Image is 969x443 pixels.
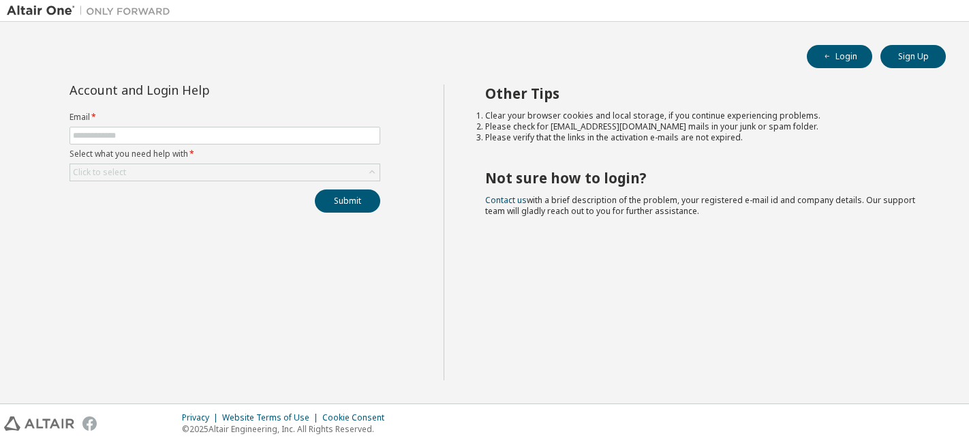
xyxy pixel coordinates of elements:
div: Click to select [73,167,126,178]
img: facebook.svg [82,416,97,431]
button: Submit [315,189,380,213]
div: Account and Login Help [70,85,318,95]
li: Clear your browser cookies and local storage, if you continue experiencing problems. [485,110,922,121]
img: altair_logo.svg [4,416,74,431]
button: Login [807,45,872,68]
span: with a brief description of the problem, your registered e-mail id and company details. Our suppo... [485,194,915,217]
div: Privacy [182,412,222,423]
label: Email [70,112,380,123]
a: Contact us [485,194,527,206]
li: Please check for [EMAIL_ADDRESS][DOMAIN_NAME] mails in your junk or spam folder. [485,121,922,132]
button: Sign Up [880,45,946,68]
div: Cookie Consent [322,412,393,423]
img: Altair One [7,4,177,18]
div: Click to select [70,164,380,181]
h2: Not sure how to login? [485,169,922,187]
h2: Other Tips [485,85,922,102]
li: Please verify that the links in the activation e-mails are not expired. [485,132,922,143]
label: Select what you need help with [70,149,380,159]
div: Website Terms of Use [222,412,322,423]
p: © 2025 Altair Engineering, Inc. All Rights Reserved. [182,423,393,435]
